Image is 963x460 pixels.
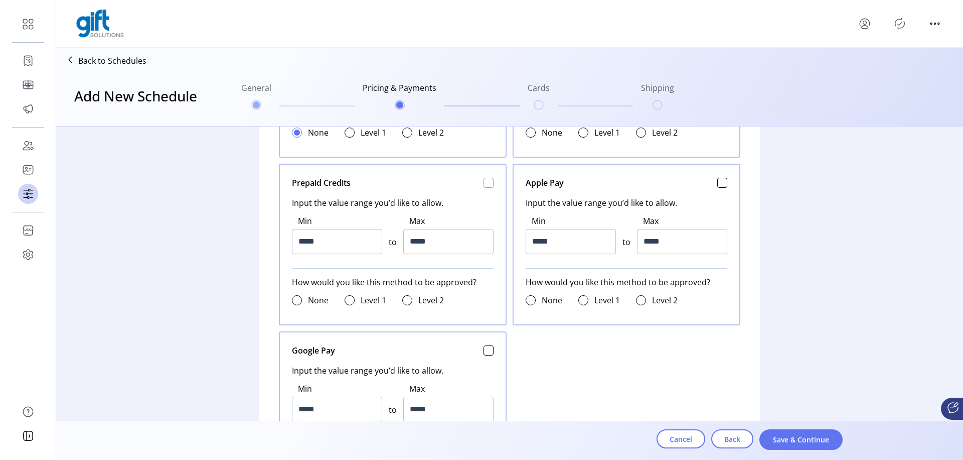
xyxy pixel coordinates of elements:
[542,294,562,306] label: None
[670,434,692,444] span: Cancel
[308,127,329,139] label: None
[711,429,753,448] button: Back
[526,177,564,189] span: Apple Pay
[927,16,943,32] button: menu
[292,177,351,189] span: Prepaid Credits
[622,236,630,254] span: to
[759,429,843,450] button: Save & Continue
[361,127,386,139] label: Level 1
[724,434,740,444] span: Back
[542,127,562,139] label: None
[76,10,124,38] img: logo
[409,383,494,395] label: Max
[389,236,397,254] span: to
[298,383,382,395] label: Min
[308,294,329,306] label: None
[292,357,494,377] span: Input the value range you’d like to allow.
[532,215,616,227] label: Min
[292,189,494,209] span: Input the value range you’d like to allow.
[772,434,830,445] span: Save & Continue
[657,429,705,448] button: Cancel
[652,294,678,306] label: Level 2
[292,344,335,357] span: Google Pay
[361,294,386,306] label: Level 1
[594,127,620,139] label: Level 1
[409,215,494,227] label: Max
[78,55,146,67] p: Back to Schedules
[526,189,727,209] span: Input the value range you’d like to allow.
[418,294,444,306] label: Level 2
[418,127,444,139] label: Level 2
[857,16,873,32] button: menu
[363,82,436,100] h6: Pricing & Payments
[652,127,678,139] label: Level 2
[892,16,908,32] button: Publisher Panel
[298,215,382,227] label: Min
[74,85,197,106] h3: Add New Schedule
[389,404,397,422] span: to
[292,276,494,288] span: How would you like this method to be approved?
[594,294,620,306] label: Level 1
[643,215,727,227] label: Max
[526,276,727,288] span: How would you like this method to be approved?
